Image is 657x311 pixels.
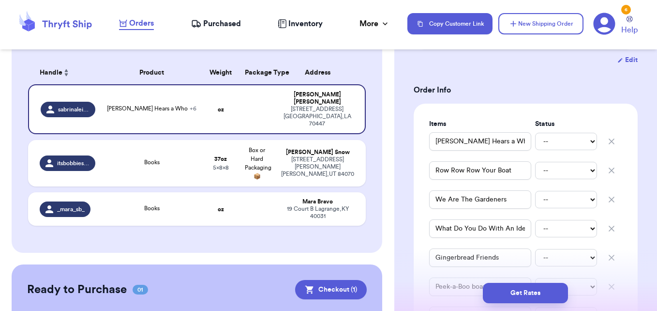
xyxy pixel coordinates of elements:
[218,206,224,212] strong: oz
[621,24,638,36] span: Help
[359,18,390,30] div: More
[203,61,239,84] th: Weight
[57,205,85,213] span: _mara_sb_
[281,91,354,106] div: [PERSON_NAME] [PERSON_NAME]
[214,156,227,162] strong: 37 oz
[483,283,568,303] button: Get Rates
[281,198,355,205] div: Mara Bravo
[281,106,354,127] div: [STREET_ADDRESS] [GEOGRAPHIC_DATA] , LA 70447
[593,13,615,35] a: 6
[281,156,355,178] div: [STREET_ADDRESS][PERSON_NAME] [PERSON_NAME] , UT 84070
[621,16,638,36] a: Help
[203,18,241,30] span: Purchased
[245,147,271,179] span: Box or Hard Packaging 📦
[40,68,62,78] span: Handle
[407,13,493,34] button: Copy Customer Link
[621,5,631,15] div: 6
[129,17,154,29] span: Orders
[617,55,638,65] button: Edit
[281,149,355,156] div: [PERSON_NAME] Snow
[133,285,148,295] span: 01
[498,13,583,34] button: New Shipping Order
[27,282,127,297] h2: Ready to Purchase
[119,17,154,30] a: Orders
[191,18,241,30] a: Purchased
[213,165,229,171] span: 5 x 8 x 8
[218,107,224,112] strong: oz
[275,61,366,84] th: Address
[239,61,275,84] th: Package Type
[295,280,367,299] button: Checkout (1)
[107,106,196,111] span: [PERSON_NAME] Hears a Who
[414,84,638,96] h3: Order Info
[278,18,323,30] a: Inventory
[429,119,531,129] label: Items
[101,61,203,84] th: Product
[535,119,597,129] label: Status
[190,106,196,111] span: + 6
[62,67,70,78] button: Sort ascending
[57,159,89,167] span: itsbobbiesnow
[288,18,323,30] span: Inventory
[144,205,160,211] span: Books
[58,106,89,113] span: sabrinaleighb
[144,159,160,165] span: Books
[281,205,355,220] div: 19 Court B Lagrange , KY 40031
